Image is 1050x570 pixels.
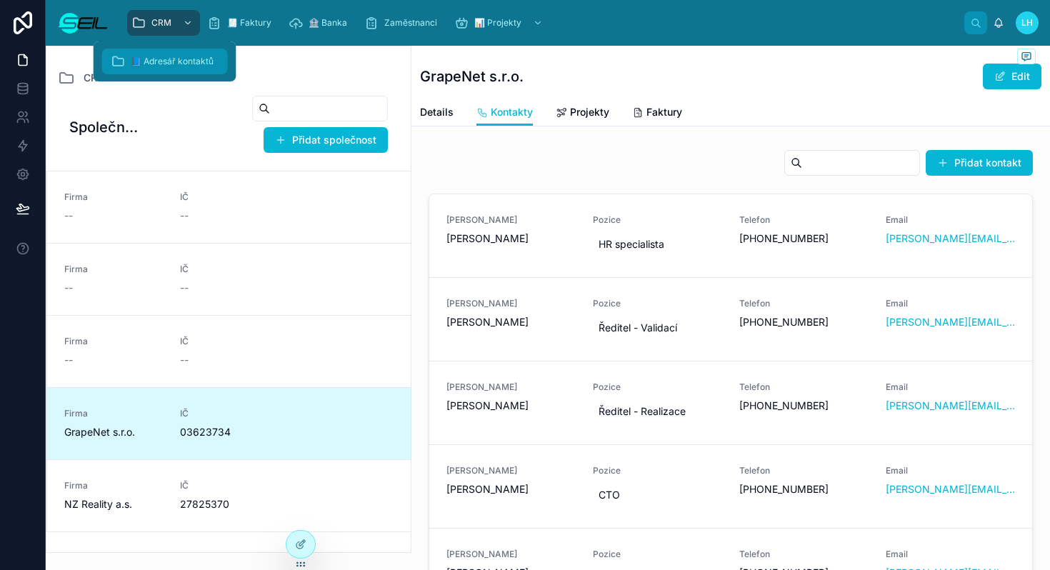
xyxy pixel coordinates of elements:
[180,408,279,419] span: IČ
[360,10,447,36] a: Zaměstnanci
[58,69,106,86] a: CRM
[203,10,281,36] a: 🧾 Faktury
[599,321,716,335] span: Ředitel - Validací
[309,17,347,29] span: 🏦 Banka
[593,298,722,309] span: Pozice
[180,425,279,439] span: 03623734
[886,549,1015,560] span: Email
[180,480,279,491] span: IČ
[64,209,73,223] span: --
[420,66,524,86] h1: GrapeNet s.r.o.
[739,482,869,496] span: [PHONE_NUMBER]
[739,465,869,476] span: Telefon
[926,150,1033,176] button: Přidat kontakt
[739,298,869,309] span: Telefon
[739,315,869,329] span: [PHONE_NUMBER]
[284,10,357,36] a: 🏦 Banka
[739,231,869,246] span: [PHONE_NUMBER]
[180,497,279,511] span: 27825370
[64,425,163,439] span: GrapeNet s.r.o.
[151,17,171,29] span: CRM
[983,64,1041,89] button: Edit
[420,99,454,128] a: Details
[227,17,271,29] span: 🧾 Faktury
[47,243,411,315] a: Firma--IČ--
[886,381,1015,393] span: Email
[429,444,1032,528] a: [PERSON_NAME][PERSON_NAME]PoziceCTOTelefon[PHONE_NUMBER]Email[PERSON_NAME][EMAIL_ADDRESS][DOMAIN_...
[429,194,1032,277] a: [PERSON_NAME][PERSON_NAME]PoziceHR specialistaTelefon[PHONE_NUMBER]Email[PERSON_NAME][EMAIL_ADDRE...
[180,353,189,367] span: --
[446,315,576,329] span: [PERSON_NAME]
[384,17,437,29] span: Zaměstnanci
[64,497,163,511] span: NZ Reality a.s.
[64,191,163,203] span: Firma
[64,281,73,295] span: --
[593,214,722,226] span: Pozice
[446,549,576,560] span: [PERSON_NAME]
[632,99,682,128] a: Faktury
[886,465,1015,476] span: Email
[739,399,869,413] span: [PHONE_NUMBER]
[886,214,1015,226] span: Email
[739,549,869,560] span: Telefon
[420,105,454,119] span: Details
[599,404,716,419] span: Ředitel - Realizace
[491,105,533,119] span: Kontakty
[69,117,141,137] h1: Společnosti
[64,264,163,275] span: Firma
[446,465,576,476] span: [PERSON_NAME]
[180,191,279,203] span: IČ
[180,209,189,223] span: --
[1021,17,1033,29] span: LH
[47,315,411,387] a: Firma--IČ--
[180,281,189,295] span: --
[450,10,550,36] a: 📊 Projekty
[47,171,411,243] a: Firma--IČ--
[64,480,163,491] span: Firma
[886,298,1015,309] span: Email
[446,399,576,413] span: [PERSON_NAME]
[446,381,576,393] span: [PERSON_NAME]
[429,361,1032,444] a: [PERSON_NAME][PERSON_NAME]PoziceŘeditel - RealizaceTelefon[PHONE_NUMBER]Email[PERSON_NAME][EMAIL_...
[446,214,576,226] span: [PERSON_NAME]
[476,99,533,126] a: Kontakty
[64,353,73,367] span: --
[646,105,682,119] span: Faktury
[886,315,1015,329] a: [PERSON_NAME][EMAIL_ADDRESS][DOMAIN_NAME]
[180,264,279,275] span: IČ
[446,231,576,246] span: [PERSON_NAME]
[429,277,1032,361] a: [PERSON_NAME][PERSON_NAME]PoziceŘeditel - ValidacíTelefon[PHONE_NUMBER]Email[PERSON_NAME][EMAIL_A...
[47,387,411,459] a: FirmaGrapeNet s.r.o.IČ03623734
[599,237,716,251] span: HR specialista
[264,127,388,153] button: Přidat společnost
[180,336,279,347] span: IČ
[739,381,869,393] span: Telefon
[599,488,716,502] span: CTO
[886,231,1015,246] a: [PERSON_NAME][EMAIL_ADDRESS][DOMAIN_NAME]
[886,399,1015,413] a: [PERSON_NAME][EMAIL_ADDRESS][PERSON_NAME][DOMAIN_NAME]
[64,336,163,347] span: Firma
[570,105,609,119] span: Projekty
[474,17,521,29] span: 📊 Projekty
[64,408,163,419] span: Firma
[556,99,609,128] a: Projekty
[47,459,411,531] a: FirmaNZ Reality a.s.IČ27825370
[57,11,109,34] img: App logo
[593,549,722,560] span: Pozice
[131,56,214,67] span: 📘 Adresář kontaktů
[593,465,722,476] span: Pozice
[886,482,1015,496] a: [PERSON_NAME][EMAIL_ADDRESS][DOMAIN_NAME]
[127,10,200,36] a: CRM
[120,7,964,39] div: scrollable content
[593,381,722,393] span: Pozice
[446,298,576,309] span: [PERSON_NAME]
[739,214,869,226] span: Telefon
[84,71,106,85] span: CRM
[446,482,576,496] span: [PERSON_NAME]
[102,49,228,74] a: 📘 Adresář kontaktů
